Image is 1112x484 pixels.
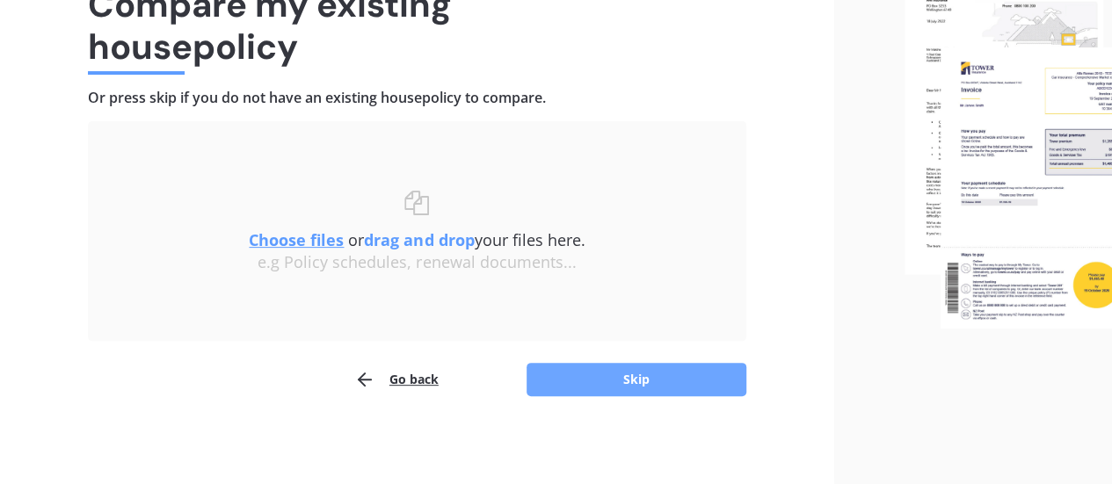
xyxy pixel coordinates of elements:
[88,89,746,107] h4: Or press skip if you do not have an existing house policy to compare.
[354,362,439,397] button: Go back
[249,229,344,250] u: Choose files
[249,229,585,250] span: or your files here.
[527,363,746,396] button: Skip
[364,229,474,250] b: drag and drop
[123,253,711,272] div: e.g Policy schedules, renewal documents...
